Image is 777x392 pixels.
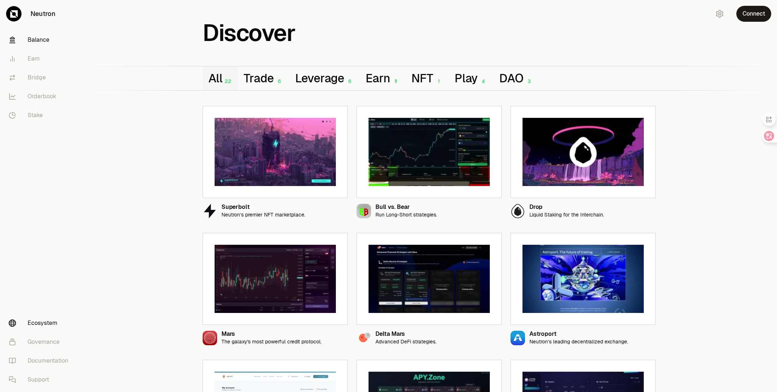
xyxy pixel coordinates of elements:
p: The galaxy's most powerful credit protocol. [221,339,322,345]
div: 6 [274,78,284,84]
p: Liquid Staking for the Interchain. [529,212,604,218]
button: Earn [360,66,406,90]
p: Neutron’s premier NFT marketplace. [221,212,305,218]
button: Play [449,66,493,90]
div: 3 [524,78,533,84]
div: 22 [222,78,232,84]
a: Orderbook [3,87,78,106]
div: Astroport [529,331,628,337]
div: 11 [390,78,400,84]
h1: Discover [203,23,295,43]
a: Stake [3,106,78,125]
div: Superbolt [221,204,305,210]
a: Ecosystem [3,314,78,333]
p: Advanced DeFi strategies. [375,339,436,345]
button: NFT [406,66,448,90]
div: Mars [221,331,322,337]
img: Astroport preview image [522,245,644,313]
div: 4 [478,78,488,84]
img: Mars preview image [215,245,336,313]
button: Connect [736,6,771,22]
a: Earn [3,49,78,68]
img: Drop preview image [522,118,644,186]
a: Documentation [3,351,78,370]
a: Support [3,370,78,389]
a: Bridge [3,68,78,87]
div: Delta Mars [375,331,436,337]
button: DAO [493,66,539,90]
div: 1 [433,78,443,84]
img: Superbolt preview image [215,118,336,186]
div: Drop [529,204,604,210]
p: Run Long-Short strategies. [375,212,437,218]
button: All [203,66,238,90]
button: Trade [238,66,289,90]
div: 6 [344,78,354,84]
div: Bull vs. Bear [375,204,437,210]
img: Bull vs. Bear preview image [369,118,490,186]
p: Neutron’s leading decentralized exchange. [529,339,628,345]
a: Governance [3,333,78,351]
button: Leverage [289,66,360,90]
img: Delta Mars preview image [369,245,490,313]
a: Balance [3,30,78,49]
